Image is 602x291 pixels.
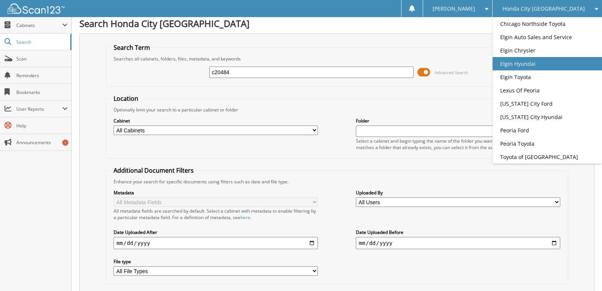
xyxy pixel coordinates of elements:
input: start [114,237,318,249]
a: [US_STATE] City Hyundai [493,110,602,124]
a: Elgin Hyundai [493,57,602,70]
label: Metadata [114,189,318,196]
iframe: Chat Widget [564,254,602,291]
a: Peoria Ford [493,124,602,137]
span: Honda City [GEOGRAPHIC_DATA] [502,6,585,11]
a: here [240,214,250,221]
a: Lexus Of Peoria [493,84,602,97]
div: All metadata fields are searched by default. Select a cabinet with metadata to enable filtering b... [114,208,318,221]
a: Chicago Northside Toyota [493,17,602,30]
input: end [356,237,560,249]
span: Cabinets [16,22,62,29]
a: [US_STATE] City Ford [493,97,602,110]
label: Folder [356,118,560,124]
a: Toyota of [GEOGRAPHIC_DATA] [493,150,602,164]
span: Advanced Search [435,70,468,75]
span: Announcements [16,139,68,146]
a: Elgin Chrysler [493,44,602,57]
label: Date Uploaded After [114,229,318,235]
label: Uploaded By [356,189,560,196]
span: Reminders [16,72,68,79]
div: Searches all cabinets, folders, files, metadata, and keywords [110,56,564,62]
div: 1 [62,140,68,146]
a: Elgin Toyota [493,70,602,84]
a: Elgin Auto Sales and Service [493,30,602,44]
div: Select a cabinet and begin typing the name of the folder you want to search in. If the name match... [356,138,560,151]
a: Peoria Toyota [493,137,602,150]
span: Bookmarks [16,89,68,95]
label: File type [114,258,318,265]
img: scan123-logo-white.svg [8,3,65,14]
h1: Search Honda City [GEOGRAPHIC_DATA] [79,17,594,30]
legend: Additional Document Filters [110,166,198,175]
div: Enhance your search for specific documents using filters such as date and file type. [110,178,564,185]
label: Date Uploaded Before [356,229,560,235]
span: [PERSON_NAME] [433,6,475,11]
div: Optionally limit your search to a particular cabinet or folder [110,107,564,113]
span: Help [16,122,68,129]
span: Scan [16,56,68,62]
span: Search [16,39,66,45]
legend: Location [110,94,142,103]
label: Cabinet [114,118,318,124]
legend: Search Term [110,43,154,52]
span: User Reports [16,106,62,112]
